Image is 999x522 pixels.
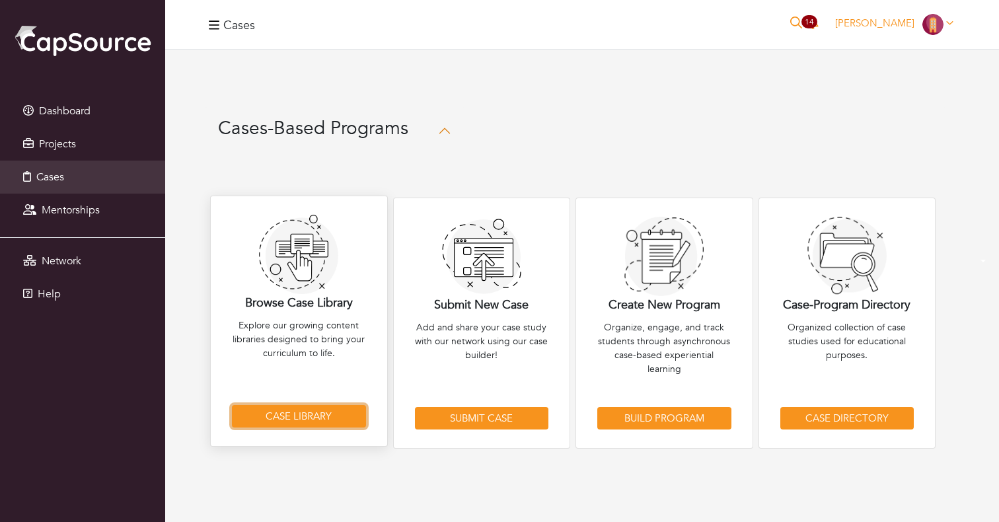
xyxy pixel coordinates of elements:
p: Submit New Case [415,296,549,314]
a: Mentorships [3,197,162,223]
img: cap_logo.png [13,23,152,57]
a: Projects [3,131,162,157]
span: Help [38,287,61,301]
a: Case Library [232,405,366,428]
img: image1-f1bf9bf95e4e8aaa86b56a742da37524201809dbdaab83697702b66567fc6872.png [807,217,887,296]
a: Case Directory [780,407,914,430]
span: Projects [39,137,76,151]
button: Cases-Based Programs [205,107,464,156]
p: Browse Case Library [232,294,366,312]
span: 14 [801,15,817,28]
a: 14 [807,17,818,32]
a: Network [3,248,162,274]
h4: Cases [223,19,255,33]
span: Dashboard [39,104,91,118]
img: Company-Icon-7f8a26afd1715722aa5ae9dc11300c11ceeb4d32eda0db0d61c21d11b95ecac6.png [922,14,943,35]
h4: Cases-Based Programs [218,118,408,140]
span: Cases [36,170,64,184]
a: Cases [3,164,162,190]
span: [PERSON_NAME] [835,17,914,30]
a: Build Program [597,407,731,430]
p: Organized collection of case studies used for educational purposes. [780,320,914,400]
a: Dashboard [3,98,162,124]
p: Create New Program [597,296,731,314]
p: Organize, engage, and track students through asynchronous case-based experiential learning [597,320,731,400]
p: Add and share your case study with our network using our case builder! [415,320,549,400]
img: submit-case-38fa6d6a84299099b312fe63e5abb12825c204e4d8179ad5b26ce66b28869e3b.svg [442,217,521,296]
a: Help [3,281,162,307]
p: Case-Program Directory [780,296,914,314]
span: Mentorships [42,203,100,217]
p: Explore our growing content libraries designed to bring your curriculum to life. [232,318,366,398]
img: build-3e73351fdce0810b8da890b22b63791677a78b459140cf8698b07ef5d87f8753.png [259,215,338,294]
a: Submit Case [415,407,549,430]
span: Network [42,254,81,268]
a: [PERSON_NAME] [829,17,959,30]
img: browse-7a058e7d306ba1a488b86ae24cab801dae961bbbdf3a92fe51c3c2140ace3ad2.png [624,217,704,296]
